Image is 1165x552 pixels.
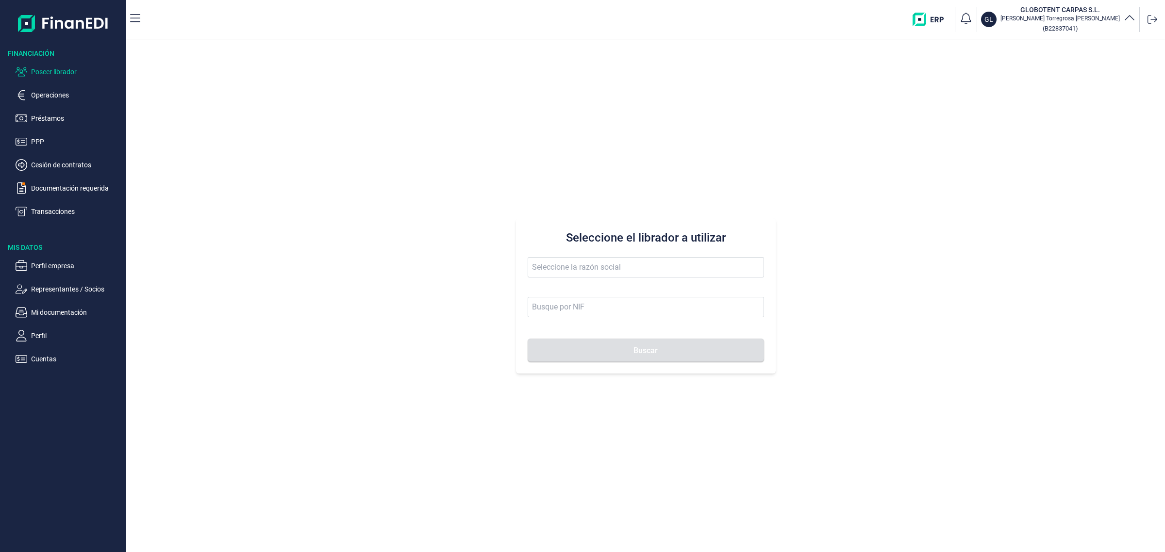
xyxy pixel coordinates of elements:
p: Transacciones [31,206,122,217]
button: Poseer librador [16,66,122,78]
p: Operaciones [31,89,122,101]
input: Seleccione la razón social [528,257,764,277]
input: Busque por NIF [528,297,764,317]
button: Préstamos [16,113,122,124]
button: Perfil empresa [16,260,122,272]
button: Cuentas [16,353,122,365]
button: Representantes / Socios [16,283,122,295]
span: Buscar [633,347,658,354]
p: Poseer librador [31,66,122,78]
button: Documentación requerida [16,182,122,194]
p: Representantes / Socios [31,283,122,295]
small: Copiar cif [1043,25,1078,32]
p: [PERSON_NAME] Torregrosa [PERSON_NAME] [1000,15,1120,22]
p: Cesión de contratos [31,159,122,171]
button: Transacciones [16,206,122,217]
p: Perfil empresa [31,260,122,272]
button: GLGLOBOTENT CARPAS S.L.[PERSON_NAME] Torregrosa [PERSON_NAME](B22837041) [981,5,1135,34]
button: Operaciones [16,89,122,101]
button: PPP [16,136,122,147]
p: GL [984,15,993,24]
p: PPP [31,136,122,147]
h3: GLOBOTENT CARPAS S.L. [1000,5,1120,15]
p: Documentación requerida [31,182,122,194]
p: Cuentas [31,353,122,365]
h3: Seleccione el librador a utilizar [528,230,764,245]
p: Mi documentación [31,307,122,318]
button: Perfil [16,330,122,341]
button: Cesión de contratos [16,159,122,171]
button: Mi documentación [16,307,122,318]
p: Perfil [31,330,122,341]
button: Buscar [528,339,764,362]
img: erp [913,13,951,26]
p: Préstamos [31,113,122,124]
img: Logo de aplicación [18,8,109,39]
